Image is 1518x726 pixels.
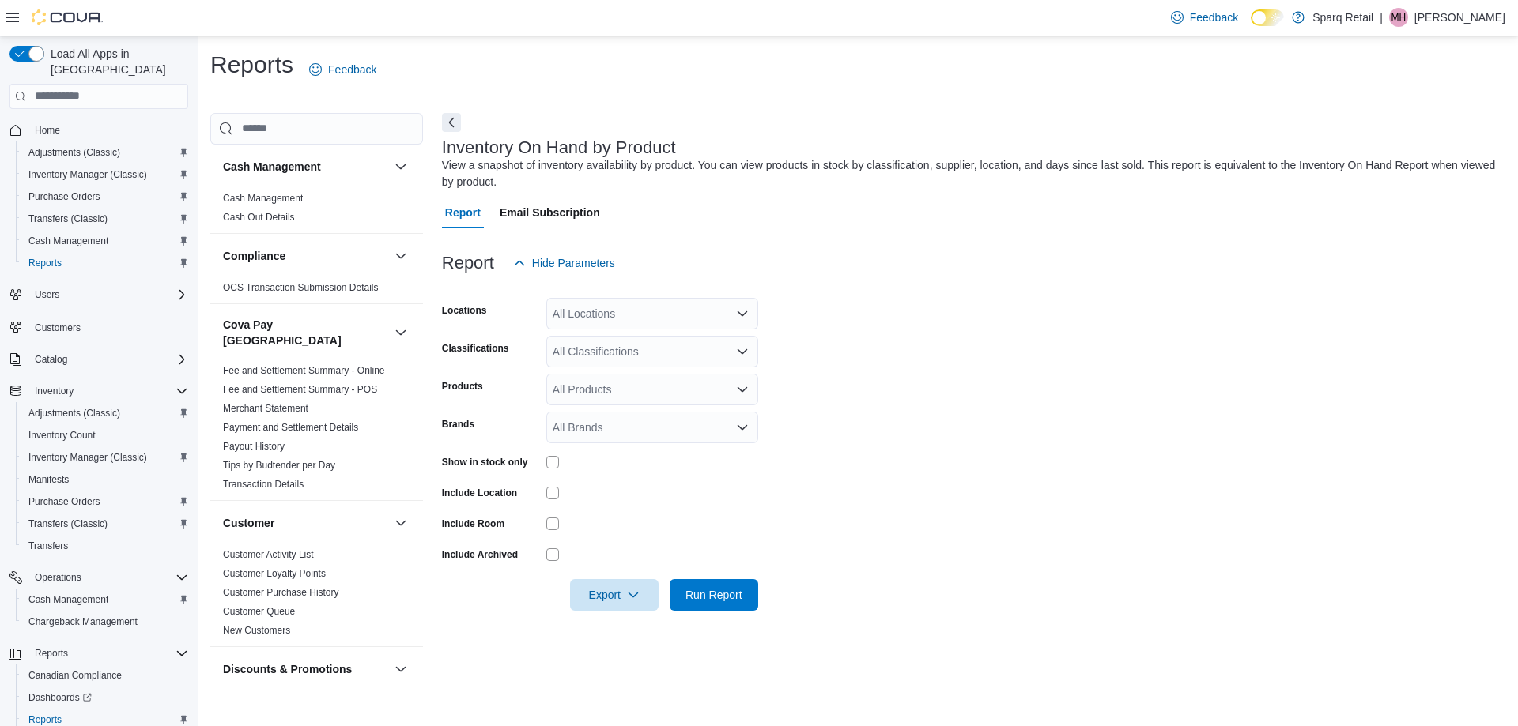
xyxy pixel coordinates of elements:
span: Cash Management [22,231,188,250]
div: Customer [210,545,423,646]
button: Export [570,579,659,611]
button: Purchase Orders [16,491,194,513]
span: Adjustments (Classic) [28,146,120,159]
a: Inventory Manager (Classic) [22,165,153,184]
span: Email Subscription [500,197,600,228]
button: Cash Management [16,230,194,252]
label: Include Location [442,487,517,499]
button: Cash Management [391,157,410,176]
span: Transfers (Classic) [22,514,188,533]
span: Inventory [35,385,74,397]
a: Canadian Compliance [22,666,128,685]
a: Dashboards [22,688,98,707]
span: Catalog [28,350,188,369]
button: Customer [391,513,410,532]
button: Cova Pay [GEOGRAPHIC_DATA] [223,317,388,348]
a: Transfers [22,536,74,555]
button: Catalog [28,350,74,369]
a: Payment and Settlement Details [223,422,358,433]
a: New Customers [223,625,290,636]
a: Inventory Count [22,426,102,445]
span: Purchase Orders [28,190,100,203]
span: Cash Management [28,235,108,247]
a: Transaction Details [223,479,304,490]
button: Adjustments (Classic) [16,141,194,164]
input: Dark Mode [1251,9,1284,26]
span: Fee and Settlement Summary - POS [223,383,377,396]
span: Fee and Settlement Summary - Online [223,364,385,377]
a: Customer Queue [223,606,295,617]
div: Maria Hartwick [1389,8,1408,27]
a: Inventory Manager (Classic) [22,448,153,467]
a: Transfers (Classic) [22,514,114,533]
span: Transfers (Classic) [22,209,188,228]
span: New Customers [223,624,290,637]
button: Operations [28,568,88,587]
button: Discounts & Promotions [223,661,388,677]
a: Tips by Budtender per Day [223,460,335,471]
button: Transfers (Classic) [16,208,194,230]
h3: Report [442,254,494,273]
h3: Discounts & Promotions [223,661,352,677]
a: Feedback [303,54,383,85]
button: Open list of options [736,383,749,396]
span: Payout History [223,440,285,453]
a: Cash Management [22,231,115,250]
span: MH [1391,8,1407,27]
div: Compliance [210,278,423,303]
button: Reports [16,252,194,274]
button: Adjustments (Classic) [16,402,194,424]
span: Transaction Details [223,478,304,491]
a: OCS Transaction Submission Details [223,282,379,293]
span: Canadian Compliance [28,669,122,682]
span: Payment and Settlement Details [223,421,358,434]
img: Cova [32,9,103,25]
span: Reports [28,257,62,269]
a: Customers [28,318,87,337]
span: Reports [22,254,188,273]
button: Inventory Manager (Classic) [16,446,194,468]
div: Cova Pay [GEOGRAPHIC_DATA] [210,361,423,500]
span: Purchase Orders [22,187,188,206]
h3: Customer [223,515,274,531]
span: Inventory Count [22,426,188,445]
a: Adjustments (Classic) [22,143,126,162]
button: Manifests [16,468,194,491]
button: Home [3,118,194,141]
button: Users [3,284,194,306]
button: Transfers (Classic) [16,513,194,535]
button: Run Report [670,579,758,611]
span: Manifests [22,470,188,489]
label: Show in stock only [442,456,528,468]
span: Canadian Compliance [22,666,188,685]
p: | [1380,8,1383,27]
a: Manifests [22,470,75,489]
label: Products [442,380,483,393]
h1: Reports [210,49,293,81]
button: Customers [3,315,194,338]
button: Compliance [223,248,388,264]
span: Customer Queue [223,605,295,618]
label: Locations [442,304,487,317]
label: Classifications [442,342,509,355]
span: OCS Transaction Submission Details [223,281,379,294]
span: Purchase Orders [28,495,100,508]
a: Cash Management [223,193,303,204]
span: Cash Out Details [223,211,295,224]
span: Report [445,197,481,228]
button: Hide Parameters [507,247,621,279]
button: Next [442,113,461,132]
label: Include Room [442,517,504,530]
span: Inventory Manager (Classic) [28,451,147,464]
div: View a snapshot of inventory availability by product. You can view products in stock by classific... [442,157,1497,190]
span: Adjustments (Classic) [28,407,120,419]
span: Tips by Budtender per Day [223,459,335,472]
button: Customer [223,515,388,531]
a: Payout History [223,441,285,452]
h3: Cash Management [223,159,321,175]
a: Purchase Orders [22,492,107,511]
span: Operations [28,568,188,587]
span: Reports [28,713,62,726]
a: Transfers (Classic) [22,209,114,228]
